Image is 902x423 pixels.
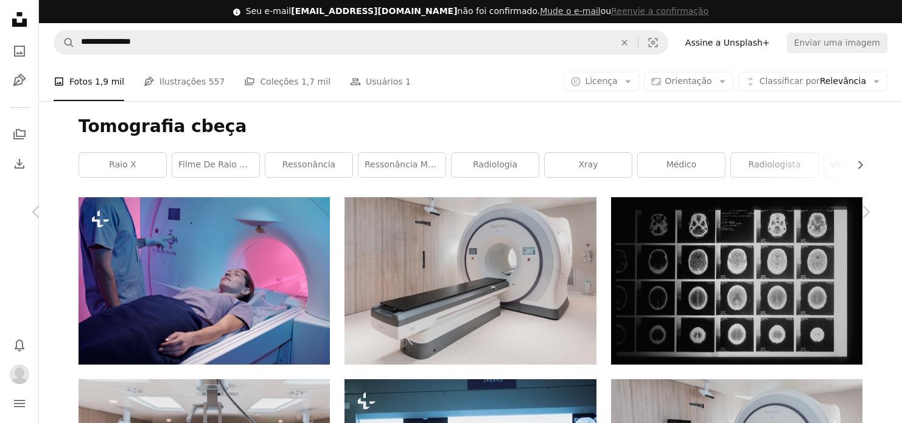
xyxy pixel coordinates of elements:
a: Ilustrações [7,68,32,93]
a: Filme de raio X para imagens médicas [172,153,259,177]
h1: Tomografia cbeça [79,116,862,138]
a: uma foto em preto e branco de várias imagens mri [611,275,862,286]
a: Ilustrações 557 [144,62,225,101]
a: radiologista [731,153,818,177]
span: [EMAIL_ADDRESS][DOMAIN_NAME] [291,6,457,16]
a: Usuários 1 [350,62,411,101]
button: Reenvie a confirmação [611,5,708,18]
span: Licença [585,76,617,86]
button: Pesquise na Unsplash [54,31,75,54]
span: Orientação [665,76,712,86]
span: ou [540,6,708,16]
button: Enviar uma imagem [787,33,887,52]
button: Perfil [7,362,32,386]
span: Relevância [760,75,866,88]
img: uma foto em preto e branco de várias imagens mri [611,197,862,365]
a: Ressonância [265,153,352,177]
img: uma grande máquina branca [344,197,596,365]
button: Notificações [7,333,32,357]
span: 1,7 mil [301,75,330,88]
a: Próximo [829,153,902,270]
a: Mulher nova com os olhos fechados à espera do início do exame de ressonância magnética [79,275,330,286]
a: Raio X [79,153,166,177]
button: Limpar [611,31,638,54]
div: Seu e-mail não foi confirmado. [246,5,708,18]
a: uma grande máquina branca [344,275,596,286]
img: Mulher nova com os olhos fechados à espera do início do exame de ressonância magnética [79,197,330,365]
button: Pesquisa visual [638,31,668,54]
a: Assine a Unsplash+ [678,33,777,52]
button: Classificar porRelevância [738,72,887,91]
a: Fotos [7,39,32,63]
span: 557 [209,75,225,88]
a: Histórico de downloads [7,152,32,176]
a: médico [638,153,725,177]
span: 1 [405,75,411,88]
a: Coleções [7,122,32,147]
button: Licença [564,72,638,91]
button: Orientação [644,72,733,91]
a: Coleções 1,7 mil [244,62,330,101]
button: Menu [7,391,32,416]
a: radiologia [452,153,539,177]
a: Ressonância magnética [358,153,446,177]
form: Pesquise conteúdo visual em todo o site [54,30,668,55]
a: Mude o e-mail [540,6,601,16]
span: Classificar por [760,76,820,86]
img: Avatar do usuário Lucas Vala [10,365,29,384]
a: Xray [545,153,632,177]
